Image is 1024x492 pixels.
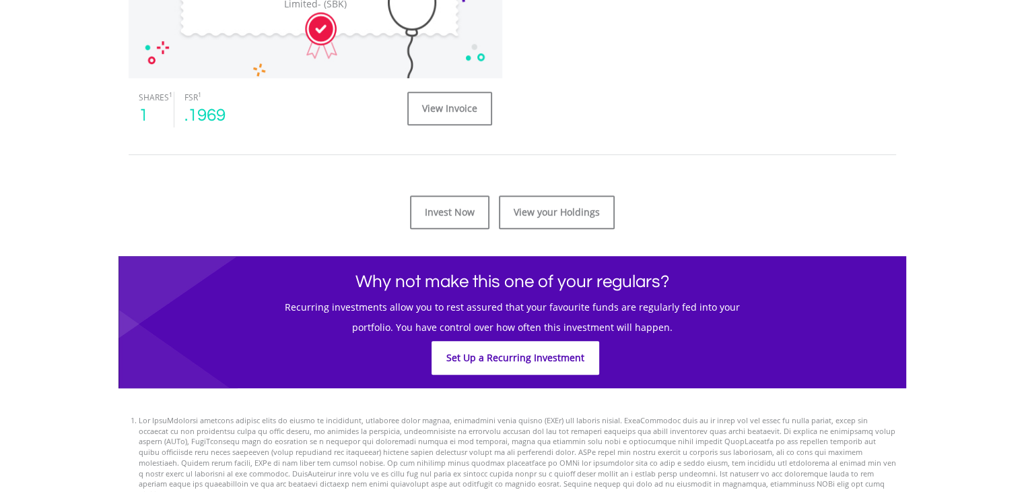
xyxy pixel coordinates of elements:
h1: Why not make this one of your regulars? [129,270,896,294]
a: Invest Now [410,195,489,229]
div: FSR [184,92,229,103]
sup: 1 [198,90,201,99]
a: View Invoice [407,92,492,125]
h5: Recurring investments allow you to rest assured that your favourite funds are regularly fed into ... [129,301,896,314]
sup: 1 [169,90,172,99]
a: Set Up a Recurring Investment [432,341,599,375]
div: 1 [139,103,164,127]
div: SHARES [139,92,164,103]
div: .1969 [184,103,229,127]
a: View your Holdings [499,195,615,229]
h5: portfolio. You have control over how often this investment will happen. [129,321,896,334]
